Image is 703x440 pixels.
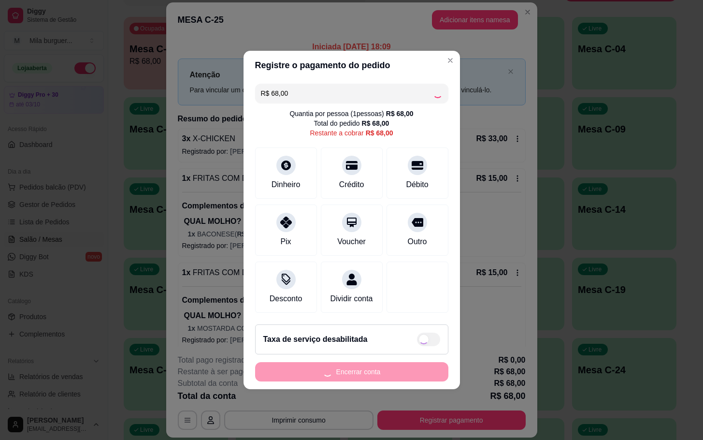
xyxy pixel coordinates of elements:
[310,128,393,138] div: Restante a cobrar
[330,293,373,305] div: Dividir conta
[406,179,428,191] div: Débito
[337,236,366,248] div: Voucher
[362,118,389,128] div: R$ 68,00
[407,236,427,248] div: Outro
[261,84,433,103] input: Ex.: hambúrguer de cordeiro
[314,118,389,128] div: Total do pedido
[366,128,393,138] div: R$ 68,00
[339,179,364,191] div: Crédito
[386,109,414,118] div: R$ 68,00
[244,51,460,80] header: Registre o pagamento do pedido
[280,236,291,248] div: Pix
[443,53,458,68] button: Close
[433,88,443,98] div: Loading
[263,334,368,345] h2: Taxa de serviço desabilitada
[289,109,413,118] div: Quantia por pessoa ( 1 pessoas)
[270,293,302,305] div: Desconto
[272,179,301,191] div: Dinheiro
